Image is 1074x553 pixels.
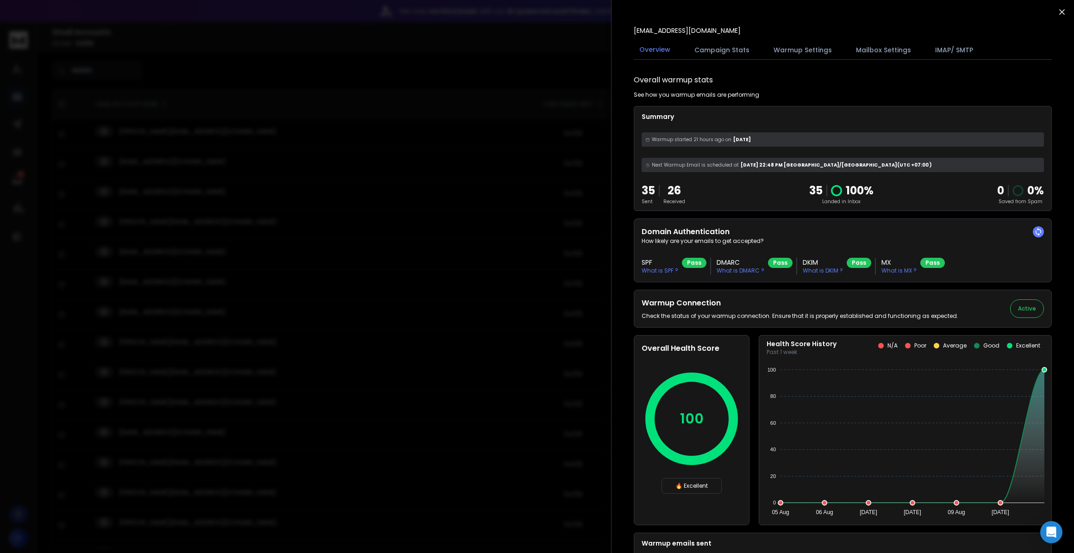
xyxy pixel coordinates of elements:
p: Check the status of your warmup connection. Ensure that it is properly established and functionin... [642,312,958,320]
span: Next Warmup Email is scheduled at [652,162,739,168]
tspan: [DATE] [992,509,1009,516]
tspan: 60 [770,420,776,426]
tspan: [DATE] [904,509,921,516]
div: Pass [847,258,871,268]
p: What is DMARC ? [717,267,764,274]
p: 100 [680,410,704,427]
tspan: 09 Aug [948,509,965,516]
h2: Warmup Connection [642,298,958,309]
p: 35 [809,183,823,198]
p: Health Score History [767,339,837,348]
strong: 0 [997,183,1004,198]
p: Average [943,342,967,349]
p: See how you warmup emails are performing [634,91,759,99]
button: Campaign Stats [689,40,755,60]
p: 100 % [846,183,874,198]
p: Sent [642,198,655,205]
p: What is MX ? [881,267,917,274]
p: [EMAIL_ADDRESS][DOMAIN_NAME] [634,26,741,35]
tspan: 05 Aug [772,509,789,516]
p: Poor [914,342,926,349]
h2: Overall Health Score [642,343,742,354]
h3: MX [881,258,917,267]
div: [DATE] [642,132,1044,147]
p: 0 % [1027,183,1044,198]
h3: SPF [642,258,678,267]
p: How likely are your emails to get accepted? [642,237,1044,245]
tspan: 0 [773,500,776,505]
tspan: 40 [770,447,776,452]
div: Open Intercom Messenger [1040,521,1062,543]
div: Pass [768,258,793,268]
button: IMAP/ SMTP [930,40,979,60]
p: Warmup emails sent [642,539,1044,548]
tspan: 80 [770,393,776,399]
p: Good [983,342,999,349]
h2: Domain Authentication [642,226,1044,237]
p: N/A [887,342,898,349]
span: Warmup started 21 hours ago on [652,136,731,143]
h1: Overall warmup stats [634,75,713,86]
h3: DMARC [717,258,764,267]
h3: DKIM [803,258,843,267]
p: What is DKIM ? [803,267,843,274]
div: Pass [920,258,945,268]
p: 26 [663,183,685,198]
p: Landed in Inbox [809,198,874,205]
p: Excellent [1016,342,1040,349]
p: 35 [642,183,655,198]
div: [DATE] 22:48 PM [GEOGRAPHIC_DATA]/[GEOGRAPHIC_DATA] (UTC +07:00 ) [642,158,1044,172]
button: Active [1010,299,1044,318]
p: Summary [642,112,1044,121]
tspan: 20 [770,473,776,479]
p: Saved from Spam [997,198,1044,205]
tspan: 06 Aug [816,509,833,516]
button: Mailbox Settings [850,40,917,60]
tspan: [DATE] [860,509,877,516]
tspan: 100 [768,367,776,373]
div: Pass [682,258,706,268]
p: What is SPF ? [642,267,678,274]
p: Received [663,198,685,205]
div: 🔥 Excellent [662,478,722,494]
button: Overview [634,39,676,61]
button: Warmup Settings [768,40,837,60]
p: Past 1 week [767,348,837,356]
